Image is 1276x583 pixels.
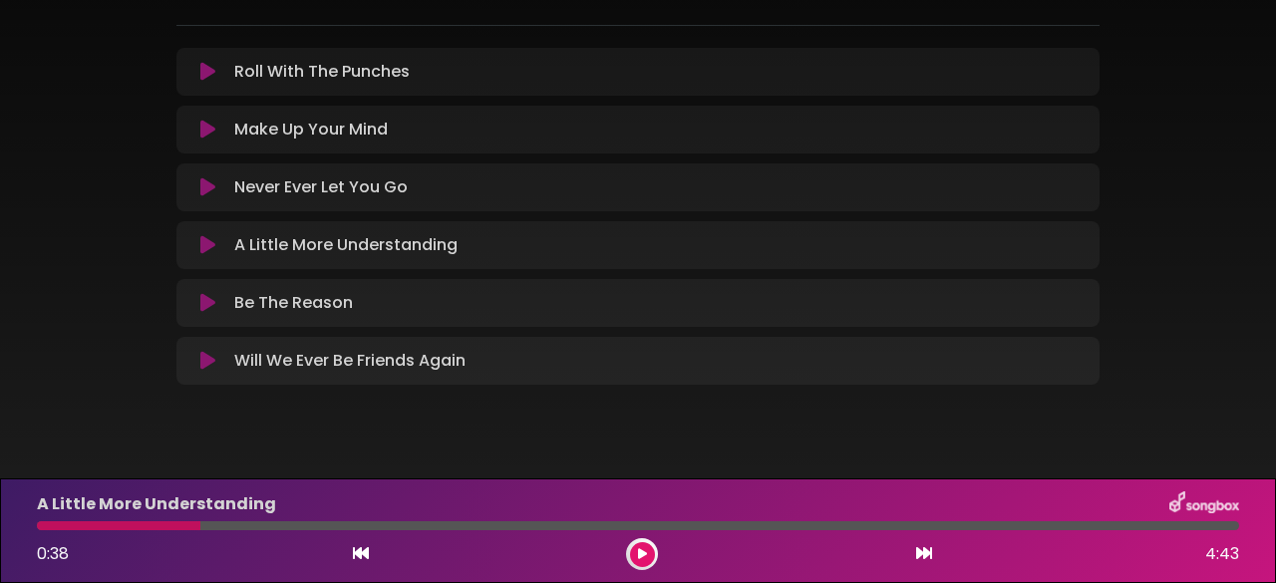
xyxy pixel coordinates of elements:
p: Make Up Your Mind [234,118,388,142]
p: Roll With The Punches [234,60,410,84]
p: Never Ever Let You Go [234,175,408,199]
p: Will We Ever Be Friends Again [234,349,466,373]
p: Be The Reason [234,291,353,315]
p: A Little More Understanding [234,233,458,257]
